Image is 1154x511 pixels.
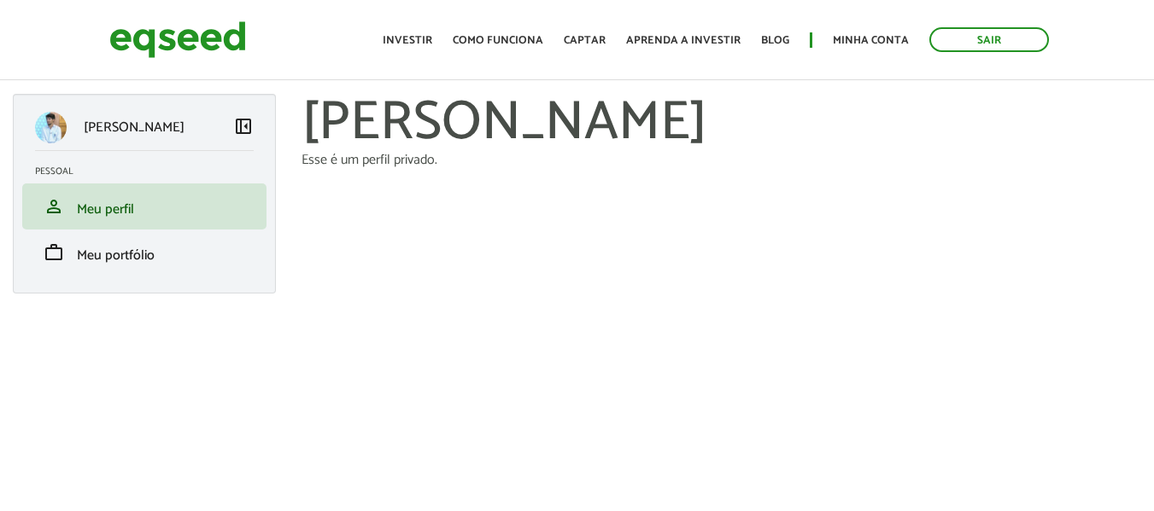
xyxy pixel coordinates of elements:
[44,242,64,263] span: work
[302,154,1141,167] div: Esse é um perfil privado.
[84,119,185,136] p: [PERSON_NAME]
[626,35,741,46] a: Aprenda a investir
[453,35,543,46] a: Como funciona
[929,27,1049,52] a: Sair
[77,198,134,221] span: Meu perfil
[761,35,789,46] a: Blog
[44,196,64,217] span: person
[35,166,267,177] h2: Pessoal
[564,35,606,46] a: Captar
[302,94,1141,154] h1: [PERSON_NAME]
[35,196,254,217] a: personMeu perfil
[233,116,254,140] a: Colapsar menu
[22,183,267,229] li: Meu perfil
[22,229,267,276] li: Meu portfólio
[233,116,254,136] span: left_panel_close
[77,244,155,267] span: Meu portfólio
[109,17,246,62] img: EqSeed
[833,35,909,46] a: Minha conta
[383,35,432,46] a: Investir
[35,242,254,263] a: workMeu portfólio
